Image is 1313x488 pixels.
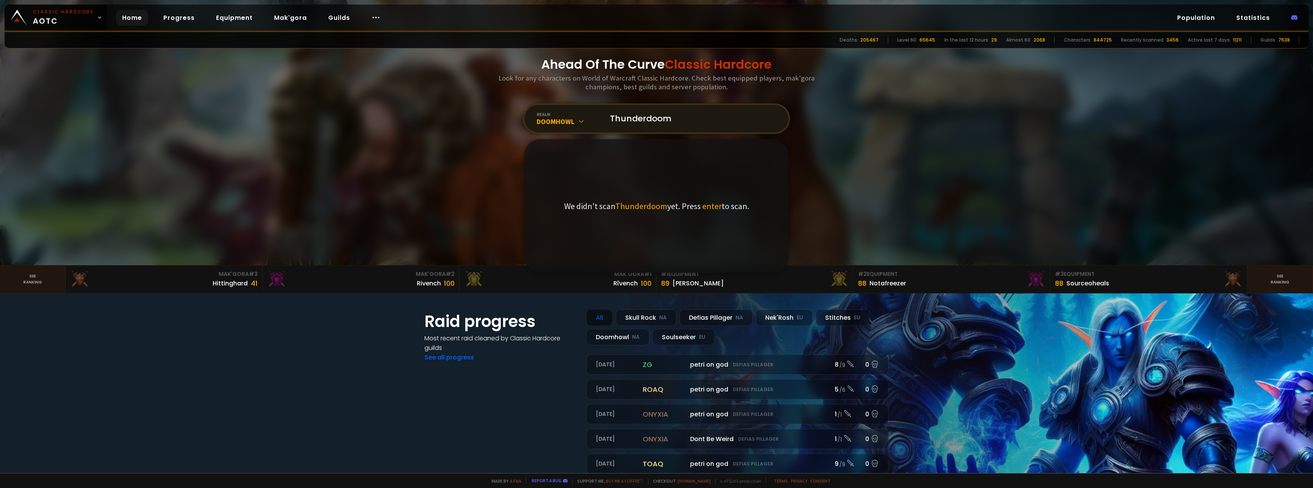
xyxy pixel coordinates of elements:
span: [PERSON_NAME] [739,385,811,395]
span: Priestwing [732,459,784,469]
small: 66k [660,411,670,419]
a: Privacy [791,478,807,484]
span: AOTC [33,8,94,27]
a: Guilds [322,10,356,26]
a: Population [1171,10,1221,26]
a: Equipment [210,10,259,26]
span: Yoohtroll [648,435,695,444]
div: realm [537,111,601,117]
a: [DATE]onyxiapetri on godDefias Pillager1 /10 [586,404,889,424]
span: See details [840,361,868,369]
a: [DATE]toaqpetri on godDefias Pillager9 /90 [586,454,889,474]
div: Doomhowl [537,117,601,126]
small: 86.6k [769,362,783,369]
div: Soulseeker [652,329,715,345]
span: # 1 [644,270,652,278]
span: Support me, [572,478,644,484]
input: Search a character... [605,105,779,132]
div: Almost 60 [1006,37,1031,43]
div: Rivench [417,279,441,288]
h3: Look for any characters on World of Warcraft Classic Hardcore. Check best equipped players, mak'g... [495,74,818,91]
div: Deaths [840,37,857,43]
span: Made by [487,478,521,484]
div: Notafreezer [869,279,906,288]
a: #1Equipment89[PERSON_NAME] [656,266,853,293]
div: 88 [858,278,866,288]
div: In the last 12 hours [944,37,988,43]
div: Equipment [661,270,848,278]
small: 17.9k [769,436,781,444]
a: [DATE]zgpetri on godDefias Pillager8 /90 [586,354,889,375]
div: Mak'Gora [464,270,652,278]
small: EU [854,314,860,322]
div: Level 60 [897,37,916,43]
small: 313.3k [683,362,699,369]
small: MVP [596,361,610,369]
small: 86.2k [681,436,695,444]
div: Defias Pillager [679,309,753,326]
div: 11211 [1233,37,1242,43]
span: Hx [648,410,670,419]
a: Home [116,10,148,26]
a: Consent [810,478,831,484]
span: Calleyy [648,459,692,469]
a: Mak'Gora#1Rîvench100 [460,266,656,293]
span: enter [702,201,722,211]
div: Mak'Gora [267,270,455,278]
div: 205467 [860,37,879,43]
small: 707.8k [676,461,692,469]
div: 7538 [1278,37,1290,43]
div: 29 [991,37,997,43]
div: [PERSON_NAME] [673,279,724,288]
div: 41 [251,278,258,288]
div: 88 [1055,278,1063,288]
div: Equipment [1055,270,1242,278]
a: Mak'gora [268,10,313,26]
small: MVP [596,460,610,468]
small: EU [699,333,705,341]
div: 89 [661,278,669,288]
a: Seeranking [1247,266,1313,293]
a: [DOMAIN_NAME] [677,478,711,484]
small: MVP [596,411,610,418]
div: 844725 [1094,37,1112,43]
div: Recently scanned [1121,37,1163,43]
div: All [586,309,613,326]
div: 100 [641,278,652,288]
small: NA [632,333,640,341]
span: v. d752d5 - production [715,478,761,484]
p: We didn't scan yet. Press to scan. [564,201,749,211]
small: 12k [757,411,765,419]
span: Mullitrash [648,385,699,395]
div: Sourceoheals [1066,279,1109,288]
small: 298.5k [683,387,699,394]
span: See details [840,411,868,418]
div: 3456 [1166,37,1179,43]
small: MVP [596,386,610,393]
div: Rîvench [613,279,638,288]
small: MVP [596,435,610,443]
a: Report a bug [532,478,561,483]
a: [DATE]onyxiaDont Be WeirdDefias Pillager1 /10 [586,429,889,449]
span: See details [840,460,868,468]
a: Buy me a coffee [606,478,644,484]
span: Sourceoheals [710,410,765,419]
span: # 1 [661,270,668,278]
span: Clunked [739,360,783,370]
h4: Most recent raid cleaned by Classic Hardcore guilds [424,333,577,353]
small: 197.8k [768,461,784,469]
a: Classic HardcoreAOTC [5,5,107,31]
span: Classic Hardcore [665,56,772,73]
div: Stitches [816,309,870,326]
a: Mak'Gora#2Rivench100 [263,266,460,293]
div: Characters [1064,37,1090,43]
small: NA [736,314,743,322]
span: Thunderdoom [615,201,667,211]
div: Hittinghard [213,279,248,288]
a: Progress [157,10,201,26]
small: 145.2k [795,387,811,394]
span: See details [840,435,868,443]
span: Pilzyfraud [734,435,781,444]
small: NA [659,314,667,322]
div: Doomhowl [586,329,649,345]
